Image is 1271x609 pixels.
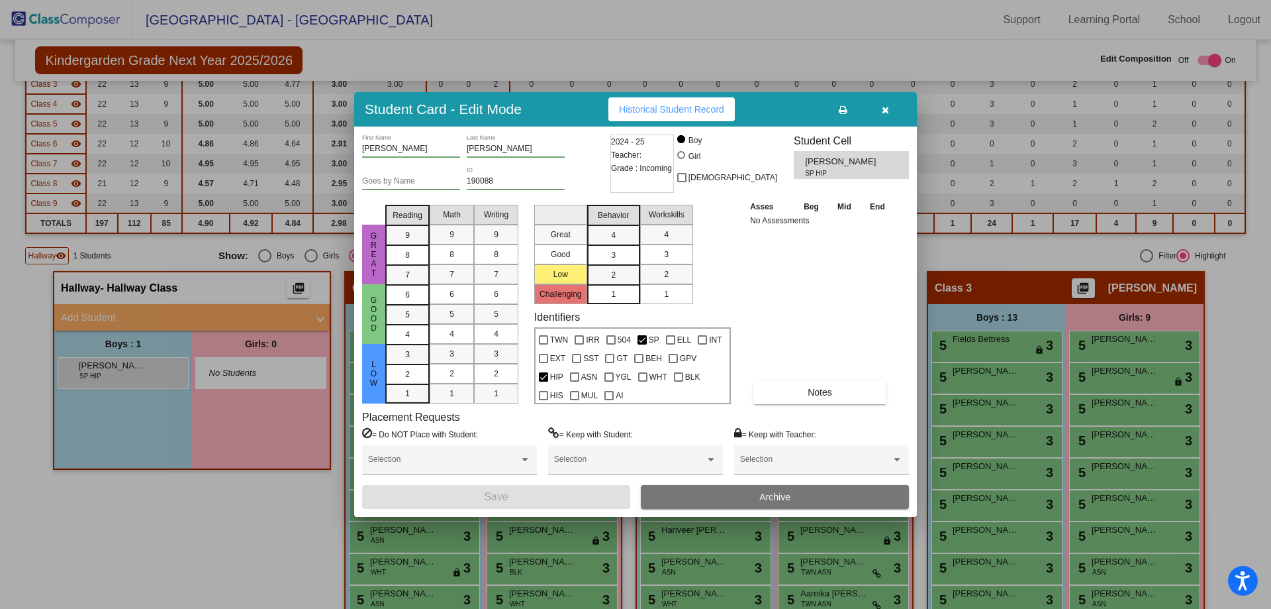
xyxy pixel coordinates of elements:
[548,427,633,441] label: = Keep with Student:
[494,348,498,360] span: 3
[861,199,895,214] th: End
[828,199,860,214] th: Mid
[405,289,410,301] span: 6
[649,209,684,221] span: Workskills
[586,332,600,348] span: IRR
[405,249,410,261] span: 8
[534,311,580,323] label: Identifiers
[494,388,498,400] span: 1
[611,288,616,300] span: 1
[581,369,598,385] span: ASN
[649,332,659,348] span: SP
[550,332,568,348] span: TWN
[449,328,454,340] span: 4
[808,387,832,398] span: Notes
[449,368,454,380] span: 2
[494,249,498,260] span: 8
[405,368,410,380] span: 2
[449,249,454,260] span: 8
[362,177,460,186] input: goes by name
[494,328,498,340] span: 4
[641,485,909,509] button: Archive
[405,229,410,241] span: 9
[709,332,722,348] span: INT
[581,388,598,404] span: MUL
[747,199,794,214] th: Asses
[611,269,616,281] span: 2
[753,380,886,404] button: Notes
[664,249,669,260] span: 3
[664,268,669,280] span: 2
[649,369,667,385] span: WHT
[583,351,598,366] span: SST
[611,229,616,241] span: 4
[664,288,669,300] span: 1
[368,231,380,278] span: Great
[449,288,454,300] span: 6
[611,249,616,261] span: 3
[645,351,662,366] span: BEH
[494,308,498,320] span: 5
[685,369,700,385] span: BLK
[688,135,702,146] div: Boy
[747,214,894,227] td: No Assessments
[405,388,410,400] span: 1
[484,209,508,221] span: Writing
[368,360,380,388] span: Low
[494,368,498,380] span: 2
[619,104,724,115] span: Historical Student Record
[794,135,909,147] h3: Student Cell
[688,170,777,186] span: [DEMOGRAPHIC_DATA]
[759,492,790,502] span: Archive
[688,150,701,162] div: Girl
[494,288,498,300] span: 6
[677,332,691,348] span: ELL
[449,348,454,360] span: 3
[618,332,631,348] span: 504
[805,155,878,168] span: [PERSON_NAME]
[611,148,641,162] span: Teacher:
[494,229,498,241] span: 9
[405,309,410,321] span: 5
[449,268,454,280] span: 7
[449,229,454,241] span: 9
[611,135,645,148] span: 2024 - 25
[362,485,630,509] button: Save
[616,351,628,366] span: GT
[598,209,629,221] span: Behavior
[393,209,422,221] span: Reading
[467,177,565,186] input: Enter ID
[805,168,869,178] span: SP HIP
[550,351,565,366] span: EXT
[616,388,623,404] span: AI
[608,97,735,121] button: Historical Student Record
[494,268,498,280] span: 7
[443,209,461,221] span: Math
[362,427,478,441] label: = Do NOT Place with Student:
[794,199,829,214] th: Beg
[449,388,454,400] span: 1
[405,349,410,360] span: 3
[405,329,410,341] span: 4
[405,269,410,281] span: 7
[362,411,460,423] label: Placement Requests
[664,229,669,241] span: 4
[449,308,454,320] span: 5
[734,427,816,441] label: = Keep with Teacher:
[550,388,563,404] span: HIS
[365,101,522,117] h3: Student Card - Edit Mode
[550,369,563,385] span: HIP
[611,162,672,175] span: Grade : Incoming
[680,351,696,366] span: GPV
[616,369,632,385] span: YGL
[368,296,380,333] span: Good
[484,491,508,502] span: Save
